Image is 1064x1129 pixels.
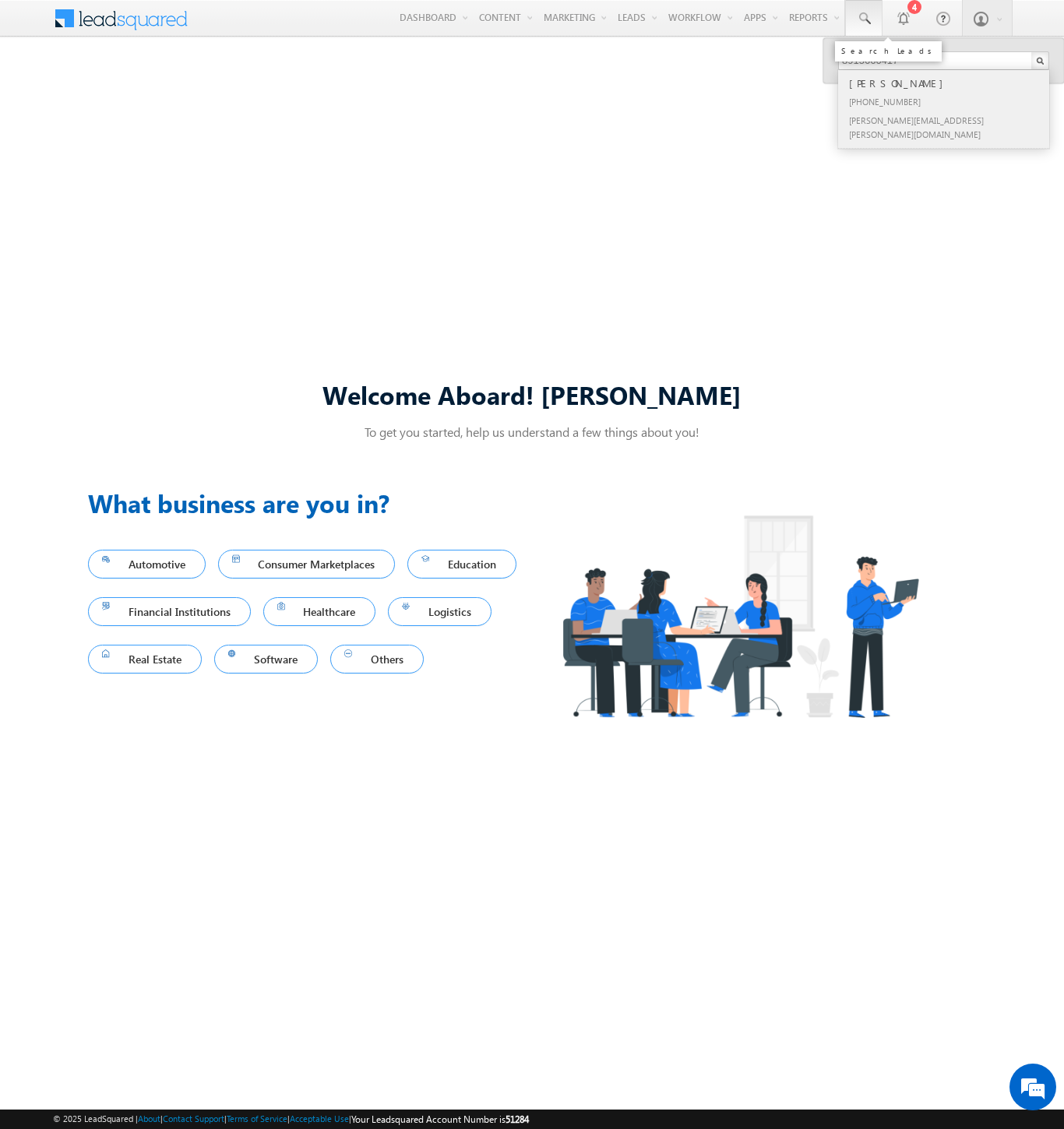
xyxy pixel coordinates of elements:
[846,111,1055,143] div: [PERSON_NAME][EMAIL_ADDRESS][PERSON_NAME][DOMAIN_NAME]
[102,554,192,575] span: Automotive
[846,92,1055,111] div: [PHONE_NUMBER]
[402,601,477,622] span: Logistics
[88,424,976,440] p: To get you started, help us understand a few things about you!
[53,1112,529,1127] span: © 2025 LeadSquared | | | | |
[841,46,935,55] div: Search Leads
[506,1113,529,1125] span: 51284
[232,554,382,575] span: Consumer Marketplaces
[532,484,948,748] img: Industry.png
[102,601,237,622] span: Financial Institutions
[88,484,532,522] h3: What business are you in?
[846,75,1055,92] div: [PERSON_NAME]
[228,649,305,670] span: Software
[138,1113,160,1124] a: About
[277,601,362,622] span: Healthcare
[344,649,410,670] span: Others
[88,378,976,411] div: Welcome Aboard! [PERSON_NAME]
[227,1113,287,1124] a: Terms of Service
[102,649,188,670] span: Real Estate
[421,554,502,575] span: Education
[163,1113,224,1124] a: Contact Support
[351,1113,529,1125] span: Your Leadsquared Account Number is
[290,1113,349,1124] a: Acceptable Use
